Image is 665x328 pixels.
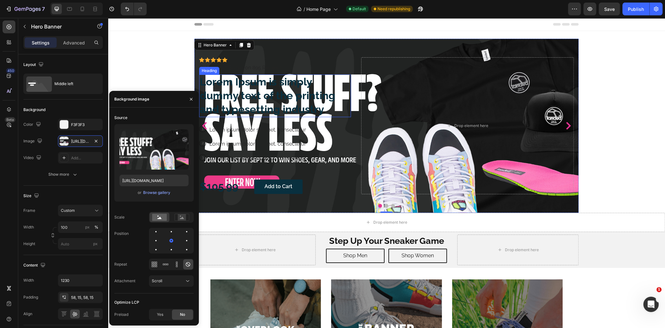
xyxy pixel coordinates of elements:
[643,297,659,312] iframe: Intercom live chat
[142,189,170,196] button: Browse gallery
[6,68,15,73] div: 450
[93,223,100,231] button: px
[114,231,129,236] div: Position
[23,169,103,180] button: Show more
[306,6,331,12] span: Home Page
[23,120,42,129] div: Color
[265,202,299,207] div: Drop element here
[61,208,75,213] span: Custom
[346,105,380,110] div: Drop element here
[23,277,34,283] div: Width
[94,24,120,30] div: Hero Banner
[71,295,101,300] div: 58, 15, 58, 15
[604,6,615,12] span: Save
[270,186,274,190] button: Dot
[94,224,98,230] div: %
[353,6,366,12] span: Default
[58,275,102,286] input: Auto
[42,5,45,13] p: 7
[277,186,280,190] button: Dot
[114,278,135,284] div: Attachment
[114,312,128,317] div: Preload
[622,3,649,15] button: Publish
[58,205,103,216] button: Custom
[152,278,162,283] span: Scroll
[3,3,48,15] button: 7
[58,238,103,250] input: px
[114,300,139,305] div: Optimize LCP
[377,6,410,12] span: Need republishing
[218,231,277,245] a: Shop Men
[455,103,466,113] button: Carousel Next Arrow
[283,186,287,190] button: Dot
[180,312,185,317] span: No
[628,6,644,12] div: Publish
[54,76,93,91] div: Middle left
[23,261,47,270] div: Content
[235,233,259,243] div: Shop Men
[121,3,147,15] div: Undo/Redo
[304,6,305,12] span: /
[280,231,339,245] a: Shop Women
[48,171,78,178] div: Show more
[218,217,339,229] h2: Step Up Your Sneaker Game
[157,165,184,172] div: Add to Cart
[656,287,661,292] span: 1
[58,221,103,233] input: px%
[23,224,34,230] label: Width
[599,3,620,15] button: Save
[23,154,43,162] div: Video
[108,18,665,328] iframe: Design area
[71,139,90,144] div: [URL][DOMAIN_NAME]
[71,122,101,128] div: F3F3F3
[294,233,326,243] div: Shop Women
[23,60,45,69] div: Layout
[23,311,32,317] div: Align
[93,241,98,246] span: px
[23,107,45,113] div: Background
[23,137,44,146] div: Image
[146,162,195,176] button: Add to Cart
[149,275,194,287] button: Scroll
[114,115,127,121] div: Source
[32,39,50,46] p: Settings
[31,23,85,30] p: Hero Banner
[63,39,85,46] p: Advanced
[157,312,163,317] span: Yes
[134,229,168,235] div: Drop element here
[23,241,35,247] label: Height
[85,224,90,230] div: px
[397,229,431,235] div: Drop element here
[114,96,149,102] div: Background image
[114,214,125,220] div: Scale
[23,294,38,300] div: Padding
[23,192,40,200] div: Size
[137,189,141,196] span: or
[5,117,15,122] div: Beta
[84,223,91,231] button: %
[119,175,189,186] input: https://example.com/image.jpg
[23,208,35,213] label: Frame
[71,155,101,161] div: Add...
[114,261,127,267] div: Repeat
[119,129,189,170] img: preview-image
